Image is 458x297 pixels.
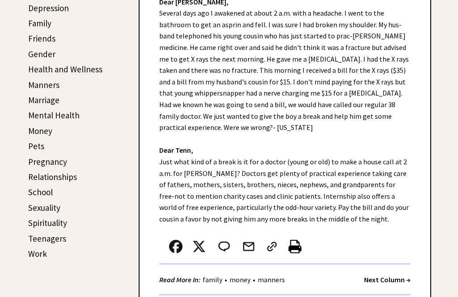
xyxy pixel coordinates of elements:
[28,202,60,213] a: Sexuality
[28,95,59,105] a: Marriage
[364,275,411,284] a: Next Column →
[28,49,55,59] a: Gender
[159,146,193,155] strong: Dear Tenn,
[242,240,255,253] img: mail.png
[227,275,253,284] a: money
[28,141,44,151] a: Pets
[28,125,52,136] a: Money
[159,274,287,285] div: • •
[265,240,279,253] img: link_02.png
[28,33,55,44] a: Friends
[28,187,53,197] a: School
[288,240,301,253] img: printer%20icon.png
[28,3,69,13] a: Depression
[28,248,47,259] a: Work
[159,275,200,284] strong: Read More In:
[28,218,67,228] a: Spirituality
[28,64,102,75] a: Health and Wellness
[28,172,77,182] a: Relationships
[200,275,225,284] a: family
[169,240,182,253] img: facebook.png
[255,275,287,284] a: manners
[192,240,206,253] img: x_small.png
[28,233,66,244] a: Teenagers
[28,156,67,167] a: Pregnancy
[216,240,232,253] img: message_round%202.png
[28,18,51,29] a: Family
[28,110,80,121] a: Mental Health
[28,79,59,90] a: Manners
